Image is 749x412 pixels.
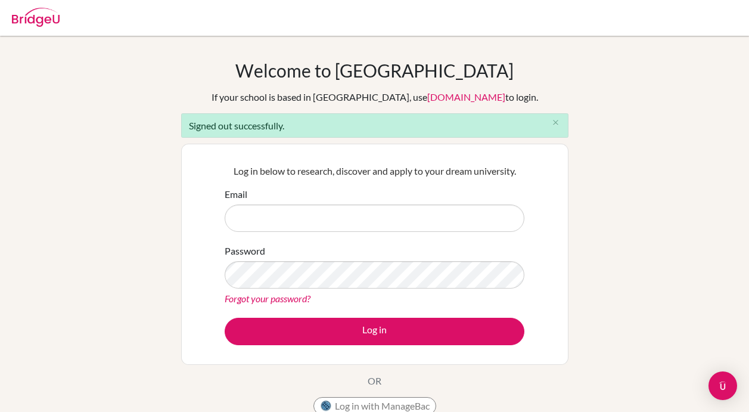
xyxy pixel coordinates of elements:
div: If your school is based in [GEOGRAPHIC_DATA], use to login. [212,90,538,104]
div: Signed out successfully. [181,113,568,138]
button: Log in [225,318,524,345]
a: [DOMAIN_NAME] [427,91,505,103]
div: Open Intercom Messenger [708,371,737,400]
i: close [551,118,560,127]
button: Close [544,114,568,132]
a: Forgot your password? [225,293,310,304]
label: Password [225,244,265,258]
p: Log in below to research, discover and apply to your dream university. [225,164,524,178]
p: OR [368,374,381,388]
img: Bridge-U [12,8,60,27]
label: Email [225,187,247,202]
h1: Welcome to [GEOGRAPHIC_DATA] [235,60,514,81]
